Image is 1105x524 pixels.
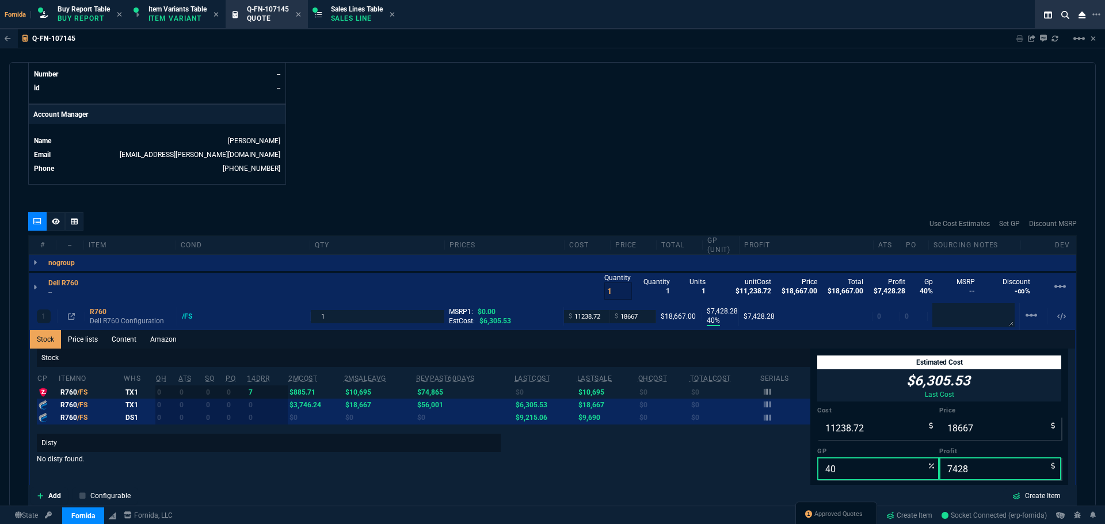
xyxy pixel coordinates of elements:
[58,5,110,13] span: Buy Report Table
[228,137,280,145] a: [PERSON_NAME]
[58,369,123,385] th: ItemNo
[390,10,395,20] nx-icon: Close Tab
[61,330,105,349] a: Price lists
[156,374,166,383] abbr: Total units in inventory.
[449,316,559,326] div: EstCost:
[32,34,75,43] p: Q-FN-107145
[577,399,638,411] td: $18,667
[416,374,475,383] abbr: Total revenue past 60 days
[123,399,155,411] td: TX1
[226,374,235,383] abbr: Total units on open Purchase Orders
[1003,488,1070,503] a: Create Item
[37,349,810,367] p: Stock
[288,411,343,424] td: $0
[1091,34,1096,43] a: Hide Workbench
[143,330,184,349] a: Amazon
[1053,280,1067,293] mat-icon: Example home icon
[817,447,939,456] label: GP
[48,258,75,267] p: nogroup
[33,82,281,94] tr: undefined
[689,385,760,398] td: $0
[514,385,577,398] td: $0
[148,14,206,23] p: Item Variant
[29,105,285,124] p: Account Manager
[1024,308,1038,322] mat-icon: Example home icon
[1039,8,1057,22] nx-icon: Split Panels
[37,454,501,464] p: No disty found.
[204,411,225,424] td: 0
[204,385,225,398] td: 0
[703,236,740,254] div: GP (unit)
[604,273,632,282] p: Quantity
[41,312,45,321] p: 1
[416,399,513,411] td: $56,001
[661,312,697,321] div: $18,667.00
[123,411,155,424] td: DS1
[344,411,416,424] td: $0
[277,70,280,78] a: --
[577,411,638,424] td: $9,690
[942,510,1047,521] a: zUuRzT_s7KkQ5Br1AAEX
[56,240,84,250] div: --
[120,510,176,521] a: msbcCompanyName
[999,219,1020,229] a: Set GP
[34,137,51,145] span: Name
[58,14,110,23] p: Buy Report
[120,151,280,159] a: [EMAIL_ADDRESS][PERSON_NAME][DOMAIN_NAME]
[178,399,204,411] td: 0
[514,411,577,424] td: $9,215.06
[60,400,122,410] div: R760
[34,84,40,92] span: id
[247,14,289,23] p: Quote
[105,330,143,349] a: Content
[176,240,310,250] div: cond
[225,411,246,424] td: 0
[638,374,668,383] abbr: Avg Cost of Inventory on-hand
[707,316,720,326] p: 40%
[901,240,929,250] div: PO
[33,68,281,80] tr: undefined
[33,135,281,147] tr: undefined
[1074,8,1090,22] nx-icon: Close Workbench
[30,330,61,349] a: Stock
[90,307,172,316] div: R760
[33,163,281,174] tr: undefined
[34,151,51,159] span: Email
[1049,240,1076,250] div: dev
[178,385,204,398] td: 0
[60,413,122,422] div: R760
[60,388,122,397] div: R760
[939,447,1061,456] label: Profit
[939,406,1061,415] label: Price
[331,14,383,23] p: Sales Line
[449,307,559,316] div: MSRP1:
[288,374,318,383] abbr: Avg cost of all PO invoices for 2 months
[12,510,41,521] a: Global State
[84,240,176,250] div: Item
[942,511,1047,519] span: Socket Connected (erp-fornida)
[817,406,939,415] label: Cost
[577,385,638,398] td: $10,695
[288,385,343,398] td: $885.71
[288,399,343,411] td: $3,746.24
[416,385,513,398] td: $74,865
[178,374,192,383] abbr: Total units in inventory => minus on SO => plus on PO
[760,369,810,385] th: Serials
[479,317,511,325] span: $6,305.53
[478,308,496,316] span: $0.00
[657,240,703,250] div: Total
[123,385,155,398] td: TX1
[5,11,31,18] span: Fornida
[246,385,288,398] td: 7
[178,411,204,424] td: 0
[689,411,760,424] td: $0
[929,240,1021,250] div: Sourcing Notes
[638,411,689,424] td: $0
[690,374,731,383] abbr: Total Cost of Units on Hand
[310,240,444,250] div: qty
[877,312,881,320] span: 0
[225,385,246,398] td: 0
[344,374,386,383] abbr: Avg Sale from SO invoices for 2 months
[1072,32,1086,45] mat-icon: Example home icon
[1029,219,1077,229] a: Discount MSRP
